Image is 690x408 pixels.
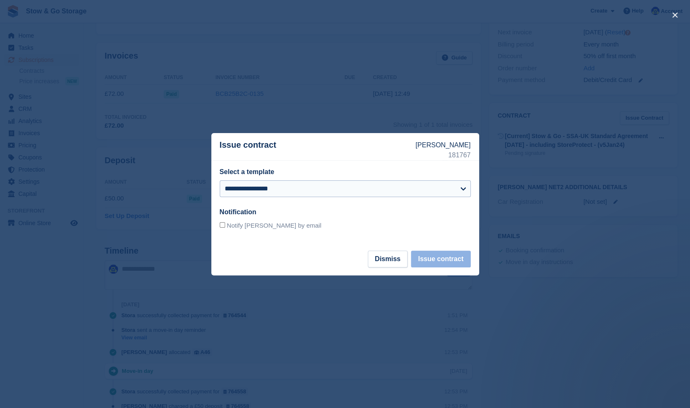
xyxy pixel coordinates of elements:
[220,168,274,175] label: Select a template
[416,150,471,160] p: 181767
[220,208,257,216] label: Notification
[220,140,416,160] p: Issue contract
[416,140,471,150] p: [PERSON_NAME]
[368,251,408,267] button: Dismiss
[411,251,470,267] button: Issue contract
[220,222,225,228] input: Notify [PERSON_NAME] by email
[227,222,321,229] span: Notify [PERSON_NAME] by email
[668,8,682,22] button: close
